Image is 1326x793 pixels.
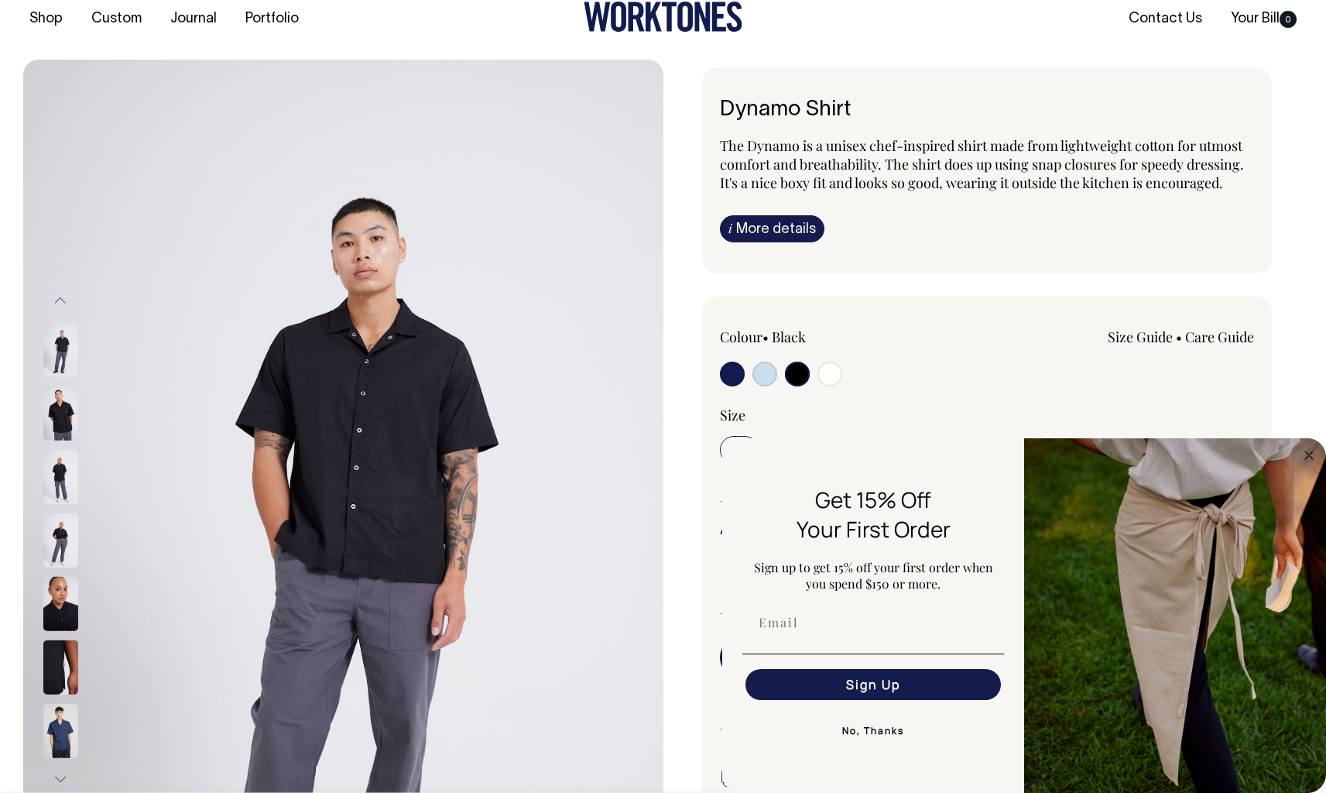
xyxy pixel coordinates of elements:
input: Email [745,607,1001,638]
button: Close dialog [1300,446,1318,465]
input: L [879,436,903,464]
div: FLYOUT Form [722,438,1326,793]
a: Shop [23,6,69,32]
h6: Dynamo Shirt [720,98,1255,122]
a: Custom [85,6,148,32]
span: Get 15% Off [815,485,931,514]
button: Previous [49,283,72,318]
h6: Add more of this item or any other pieces from the collection to save [720,524,1255,539]
a: Portfolio [239,6,305,32]
input: 2XL [954,436,993,464]
a: Care Guide [1185,328,1254,346]
button: No, Thanks [742,716,1004,747]
span: The Dynamo is a unisex chef-inspired shirt made from lightweight cotton for utmost comfort and br... [720,136,1244,192]
span: 0 [1280,11,1297,28]
img: black [43,386,78,440]
span: i [728,220,732,236]
input: XL [912,436,944,464]
img: black [43,576,78,630]
input: 4XL [1050,436,1090,464]
input: M [841,436,869,464]
input: 3XL [1002,436,1041,464]
img: 5e34ad8f-4f05-4173-92a8-ea475ee49ac9.jpeg [1024,438,1326,793]
span: • [1176,328,1182,346]
span: Your First Order [797,514,951,544]
input: 5% OFF 10 more to apply [720,551,890,592]
div: Size [720,406,1255,424]
a: Size Guide [1108,328,1173,346]
input: XS [768,436,800,464]
img: black [43,322,78,376]
label: Black [772,328,806,346]
input: 2XS [720,436,759,464]
a: Journal [164,6,223,32]
img: black [43,513,78,567]
span: • [762,328,769,346]
img: black [43,640,78,694]
input: S [809,436,832,464]
img: black [43,449,78,503]
div: Colour [720,328,934,346]
button: Sign Up [745,669,1001,700]
span: Sign up to get 15% off your first order when you spend $150 or more. [754,559,993,592]
button: - [720,642,742,673]
a: Your Bill0 [1225,6,1303,32]
img: dark-navy [43,703,78,757]
img: underline [742,654,1004,654]
a: Contact Us [1122,6,1208,32]
a: iMore details [720,215,824,242]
